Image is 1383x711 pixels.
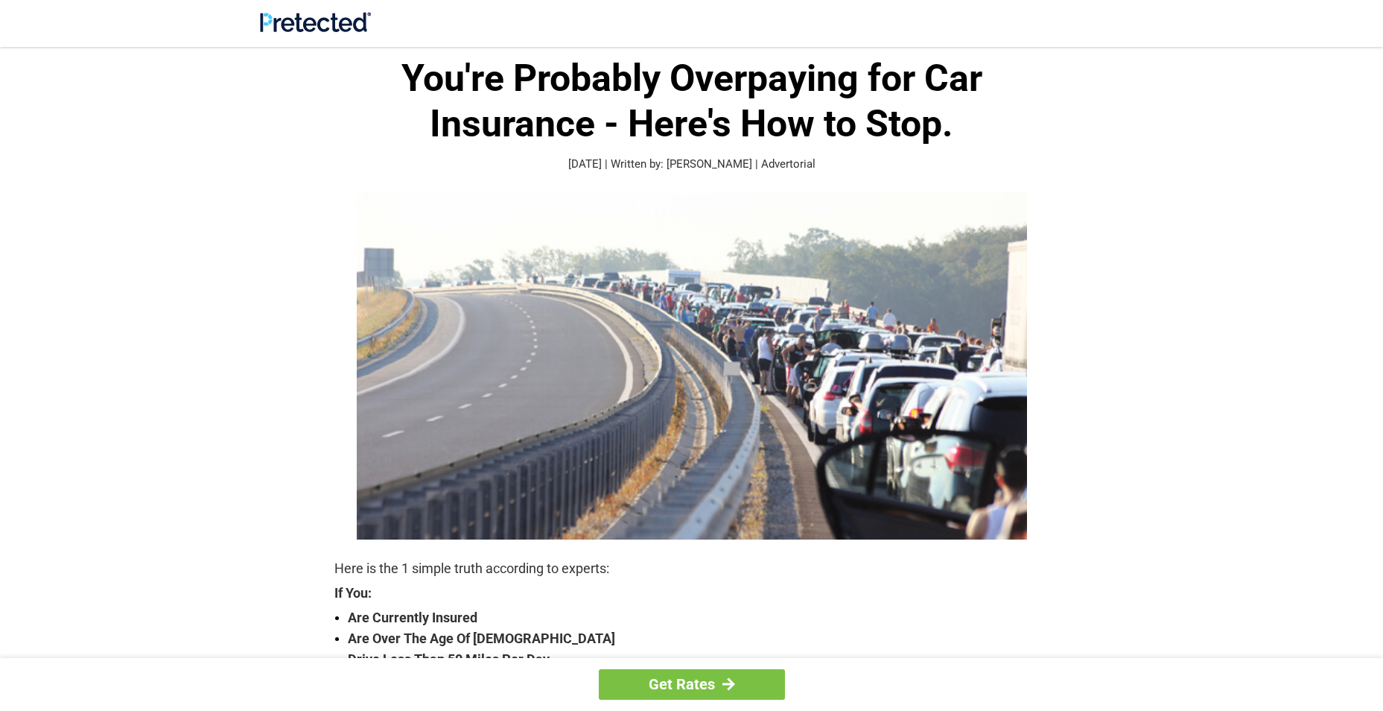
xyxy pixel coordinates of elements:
h1: You're Probably Overpaying for Car Insurance - Here's How to Stop. [334,56,1049,147]
strong: If You: [334,587,1049,600]
p: [DATE] | Written by: [PERSON_NAME] | Advertorial [334,156,1049,173]
p: Here is the 1 simple truth according to experts: [334,558,1049,579]
strong: Drive Less Than 50 Miles Per Day [348,649,1049,670]
strong: Are Over The Age Of [DEMOGRAPHIC_DATA] [348,628,1049,649]
img: Site Logo [260,12,371,32]
a: Get Rates [599,669,785,700]
strong: Are Currently Insured [348,607,1049,628]
a: Site Logo [260,21,371,35]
